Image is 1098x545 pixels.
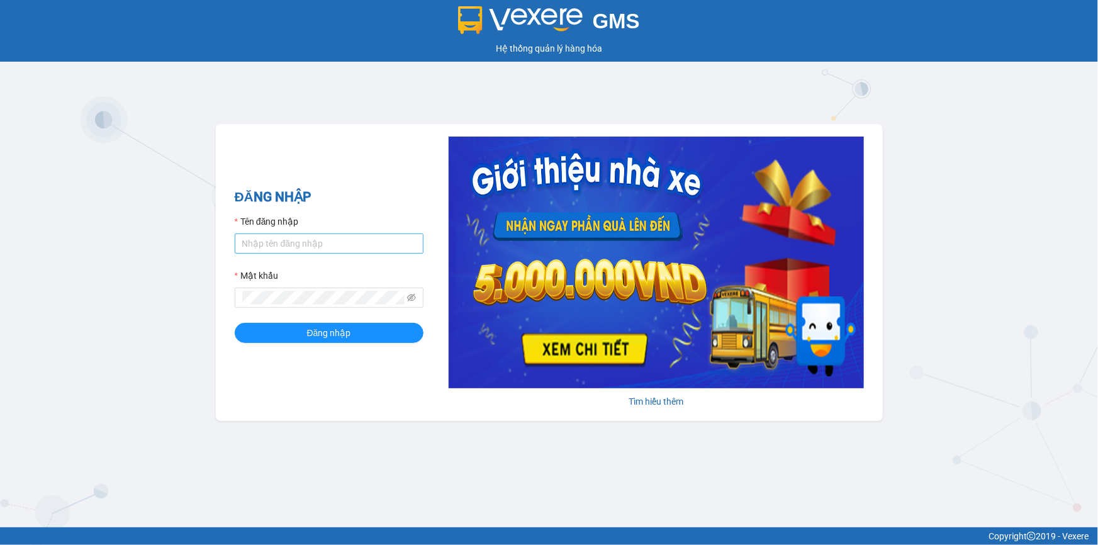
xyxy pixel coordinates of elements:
span: copyright [1027,532,1036,541]
input: Mật khẩu [242,291,405,305]
img: banner-0 [449,137,864,388]
span: GMS [593,9,640,33]
div: Copyright 2019 - Vexere [9,529,1089,543]
div: Hệ thống quản lý hàng hóa [3,42,1095,55]
label: Tên đăng nhập [235,215,299,228]
a: GMS [458,19,640,29]
div: Tìm hiểu thêm [449,395,864,408]
label: Mật khẩu [235,269,278,283]
img: logo 2 [458,6,583,34]
button: Đăng nhập [235,323,423,343]
h2: ĐĂNG NHẬP [235,187,423,208]
span: eye-invisible [407,293,416,302]
span: Đăng nhập [307,326,351,340]
input: Tên đăng nhập [235,233,423,254]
